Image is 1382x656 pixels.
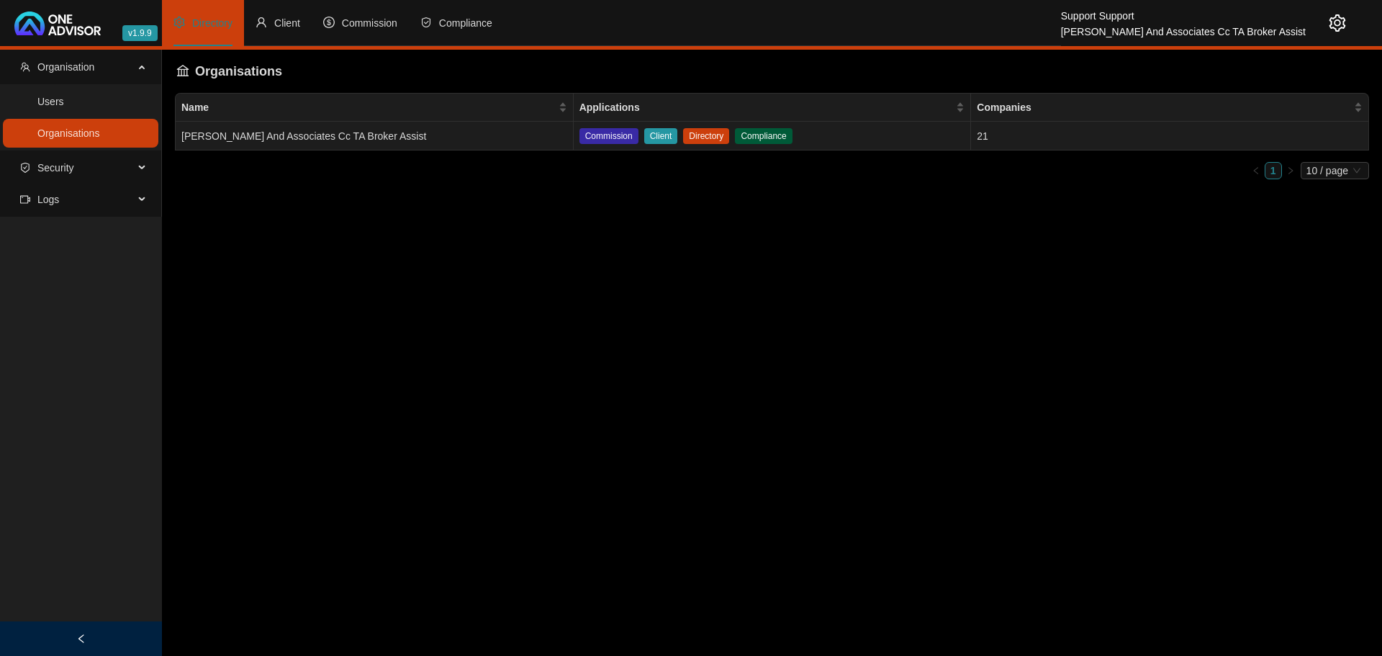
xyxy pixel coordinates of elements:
[1247,162,1265,179] li: Previous Page
[20,194,30,205] span: video-camera
[977,99,1351,115] span: Companies
[579,99,954,115] span: Applications
[1247,162,1265,179] button: left
[76,634,86,644] span: left
[1265,163,1281,179] a: 1
[37,61,94,73] span: Organisation
[1061,4,1306,19] div: Support Support
[323,17,335,28] span: dollar
[735,128,792,144] span: Compliance
[683,128,729,144] span: Directory
[439,17,492,29] span: Compliance
[37,96,64,107] a: Users
[37,162,74,174] span: Security
[256,17,267,28] span: user
[176,64,189,77] span: bank
[644,128,678,144] span: Client
[122,25,158,41] span: v1.9.9
[195,64,282,78] span: Organisations
[37,127,99,139] a: Organisations
[176,122,574,150] td: [PERSON_NAME] And Associates Cc TA Broker Assist
[192,17,232,29] span: Directory
[37,194,59,205] span: Logs
[20,62,30,72] span: team
[176,94,574,122] th: Name
[274,17,300,29] span: Client
[1252,166,1260,175] span: left
[579,128,638,144] span: Commission
[971,122,1369,150] td: 21
[342,17,397,29] span: Commission
[20,163,30,173] span: safety-certificate
[181,99,556,115] span: Name
[1286,166,1295,175] span: right
[971,94,1369,122] th: Companies
[420,17,432,28] span: safety
[14,12,101,35] img: 2df55531c6924b55f21c4cf5d4484680-logo-light.svg
[574,94,972,122] th: Applications
[1306,163,1363,179] span: 10 / page
[1329,14,1346,32] span: setting
[1282,162,1299,179] button: right
[1282,162,1299,179] li: Next Page
[1301,162,1369,179] div: Page Size
[1265,162,1282,179] li: 1
[1061,19,1306,35] div: [PERSON_NAME] And Associates Cc TA Broker Assist
[173,17,185,28] span: setting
